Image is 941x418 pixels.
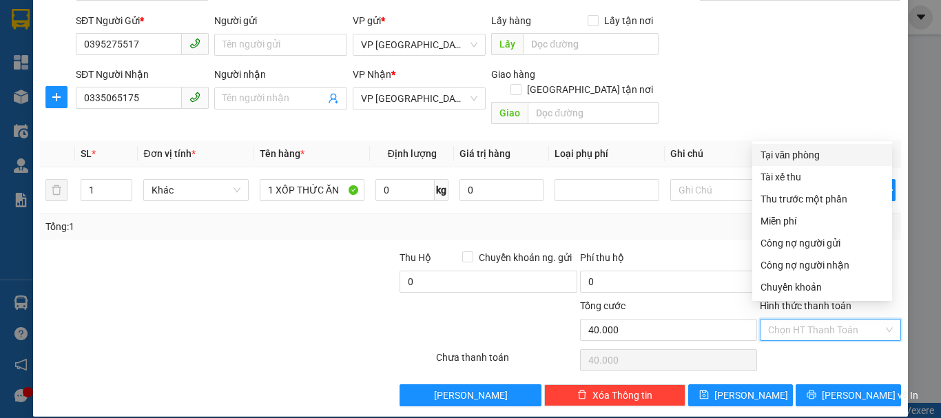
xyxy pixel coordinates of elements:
span: Tổng cước [580,300,625,311]
div: Cước gửi hàng sẽ được ghi vào công nợ của người gửi [752,232,892,254]
div: Miễn phí [761,213,884,229]
div: Công nợ người gửi [761,236,884,251]
span: Chuyển khoản ng. gửi [473,250,577,265]
span: Tên hàng [260,148,304,159]
div: Công nợ người nhận [761,258,884,273]
span: Xóa Thông tin [592,388,652,403]
label: Hình thức thanh toán [760,300,851,311]
span: [PERSON_NAME] và In [822,388,918,403]
div: Phí thu hộ [580,250,757,271]
button: delete [45,179,68,201]
li: Hotline: 1900252555 [101,51,548,68]
div: Người nhận [214,67,347,82]
span: VP Bình Lộc [361,34,477,55]
button: save[PERSON_NAME] [688,384,794,406]
span: Giao hàng [491,69,535,80]
input: 0 [459,179,544,201]
div: Chuyển khoản [761,280,884,295]
span: Thu Hộ [400,252,431,263]
span: [PERSON_NAME] [434,388,508,403]
div: VP gửi [353,13,486,28]
span: Khác [152,180,240,200]
button: printer[PERSON_NAME] và In [796,384,901,406]
span: Lấy tận nơi [599,13,659,28]
span: delete [577,390,587,401]
div: Chưa thanh toán [435,350,579,374]
th: Loại phụ phí [549,140,665,167]
span: phone [189,38,200,49]
span: printer [807,390,816,401]
input: VD: Bàn, Ghế [260,179,364,201]
span: Giá trị hàng [459,148,510,159]
div: Người gửi [214,13,347,28]
span: Giao [491,102,528,124]
input: Ghi Chú [670,179,775,201]
span: plus [46,92,67,103]
div: Tổng: 1 [45,219,364,234]
button: deleteXóa Thông tin [544,384,685,406]
input: Dọc đường [523,33,659,55]
th: Ghi chú [665,140,780,167]
span: Lấy hàng [491,15,531,26]
div: SĐT Người Gửi [76,13,209,28]
div: Tại văn phòng [761,147,884,163]
span: Lấy [491,33,523,55]
span: save [699,390,709,401]
li: Cổ Đạm, xã [GEOGRAPHIC_DATA], [GEOGRAPHIC_DATA] [101,34,548,51]
span: kg [435,179,448,201]
input: Dọc đường [528,102,659,124]
span: phone [189,92,200,103]
span: [PERSON_NAME] [714,388,788,403]
div: Cước gửi hàng sẽ được ghi vào công nợ của người nhận [752,254,892,276]
span: SL [81,148,92,159]
button: [PERSON_NAME] [400,384,541,406]
span: user-add [328,93,339,104]
button: plus [45,86,68,108]
span: Định lượng [388,148,437,159]
span: VP Mỹ Đình [361,88,477,109]
span: Đơn vị tính [143,148,195,159]
span: VP Nhận [353,69,391,80]
span: [GEOGRAPHIC_DATA] tận nơi [521,82,659,97]
div: Thu trước một phần [761,191,884,207]
div: SĐT Người Nhận [76,67,209,82]
div: Tài xế thu [761,169,884,185]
